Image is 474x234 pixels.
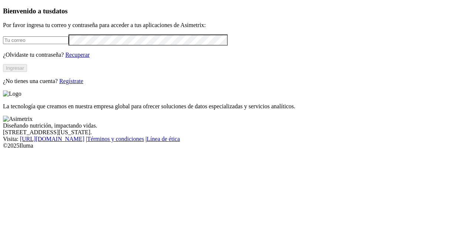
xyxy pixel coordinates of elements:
img: Logo [3,90,21,97]
a: Línea de ética [147,136,180,142]
div: Visita : | | [3,136,471,142]
span: datos [52,7,68,15]
h3: Bienvenido a tus [3,7,471,15]
div: © 2025 Iluma [3,142,471,149]
a: Recuperar [65,52,90,58]
p: Por favor ingresa tu correo y contraseña para acceder a tus aplicaciones de Asimetrix: [3,22,471,29]
a: Términos y condiciones [87,136,144,142]
input: Tu correo [3,36,69,44]
div: Diseñando nutrición, impactando vidas. [3,122,471,129]
div: [STREET_ADDRESS][US_STATE]. [3,129,471,136]
p: La tecnología que creamos en nuestra empresa global para ofrecer soluciones de datos especializad... [3,103,471,110]
a: [URL][DOMAIN_NAME] [20,136,84,142]
button: Ingresar [3,64,27,72]
a: Regístrate [59,78,83,84]
img: Asimetrix [3,116,33,122]
p: ¿Olvidaste tu contraseña? [3,52,471,58]
p: ¿No tienes una cuenta? [3,78,471,85]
